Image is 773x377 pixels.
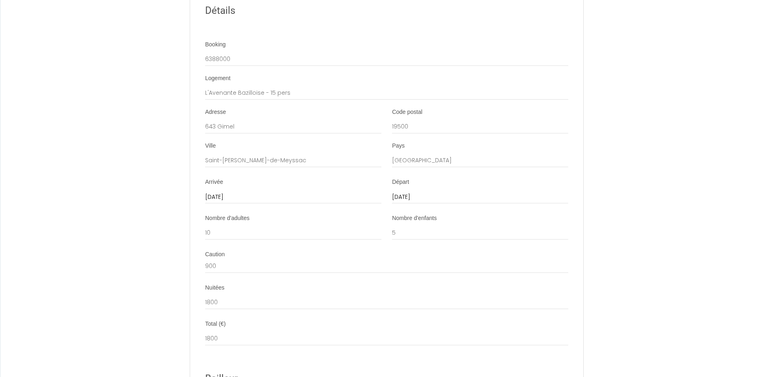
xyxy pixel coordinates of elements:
div: Caution [205,251,568,259]
label: Arrivée [205,178,223,186]
label: Départ [392,178,409,186]
label: Nombre d'adultes [205,214,249,222]
label: Nombre d'enfants [392,214,437,222]
label: Booking [205,41,226,49]
label: Ville [205,142,216,150]
h2: Détails [205,3,568,19]
label: Pays [392,142,405,150]
label: Code postal [392,108,422,116]
label: Nuitées [205,284,224,292]
label: Total (€) [205,320,226,328]
label: Logement [205,74,230,83]
label: Adresse [205,108,226,116]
